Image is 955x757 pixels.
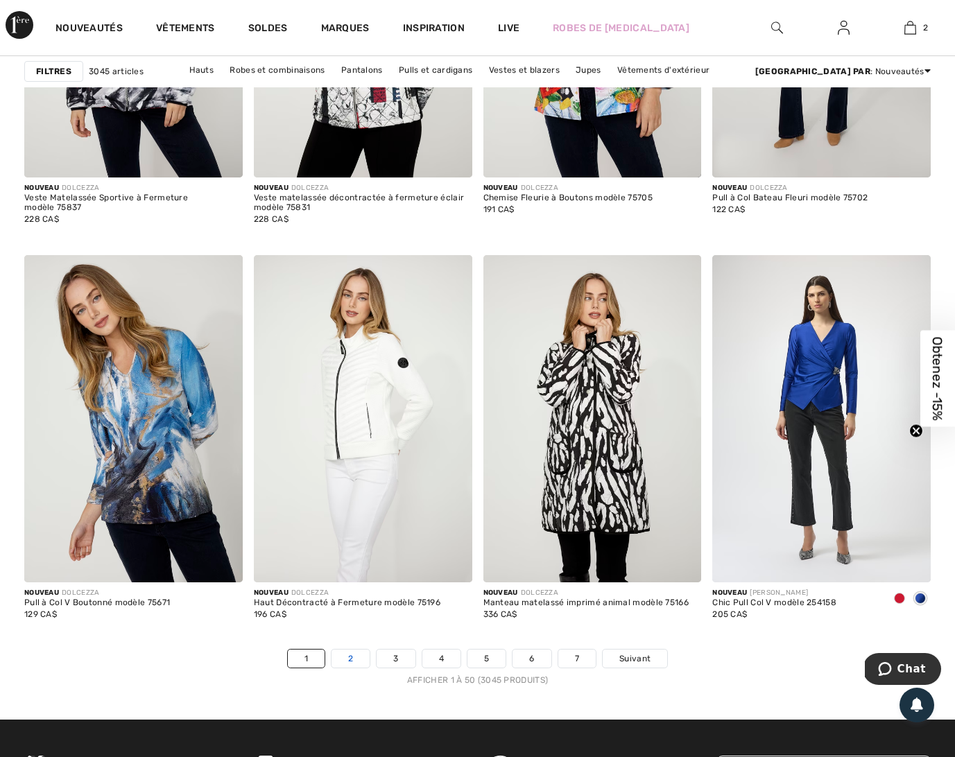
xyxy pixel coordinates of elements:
button: Close teaser [909,424,923,438]
span: Nouveau [24,589,59,597]
a: 1 [288,650,325,668]
strong: Filtres [36,65,71,78]
div: Veste matelassée décontractée à fermeture éclair modèle 75831 [254,193,472,213]
span: 228 CA$ [24,214,59,224]
a: 7 [558,650,596,668]
div: DOLCEZZA [254,183,472,193]
a: 2 [878,19,943,36]
img: Chic Pull Col V modèle 254158. Cabernet/black [712,255,931,582]
span: 129 CA$ [24,609,57,619]
a: Nouveautés [55,22,123,37]
div: : Nouveautés [755,65,931,78]
a: 6 [513,650,551,668]
img: Pull à Col V Boutonné modèle 75671. As sample [24,255,243,582]
div: Haut Décontracté à Fermeture modèle 75196 [254,598,440,608]
a: 4 [422,650,461,668]
img: 1ère Avenue [6,11,33,39]
div: [PERSON_NAME] [712,588,836,598]
a: Pantalons [334,61,390,79]
a: Soldes [248,22,288,37]
div: DOLCEZZA [254,588,440,598]
a: 5 [467,650,506,668]
img: recherche [771,19,783,36]
span: 336 CA$ [483,609,517,619]
div: DOLCEZZA [24,183,243,193]
span: Obtenez -15% [930,337,946,421]
div: Royal Sapphire 163 [910,588,931,611]
span: Suivant [619,652,651,665]
div: Manteau matelassé imprimé animal modèle 75166 [483,598,689,608]
span: Nouveau [483,589,518,597]
nav: Page navigation [24,649,931,686]
div: DOLCEZZA [712,183,868,193]
span: 228 CA$ [254,214,289,224]
a: Vêtements [156,22,215,37]
a: Robes et combinaisons [223,61,332,79]
a: Se connecter [827,19,861,37]
span: Nouveau [24,184,59,192]
a: Jupes [569,61,608,79]
img: Haut Décontracté à Fermeture modèle 75196. Off-white [254,255,472,582]
iframe: Ouvre un widget dans lequel vous pouvez chatter avec l’un de nos agents [865,653,941,688]
a: Vestes et blazers [482,61,567,79]
div: Obtenez -15%Close teaser [920,331,955,427]
span: 3045 articles [89,65,144,78]
span: Nouveau [712,184,747,192]
a: Vêtements d'extérieur [610,61,716,79]
span: 191 CA$ [483,205,515,214]
div: DOLCEZZA [483,183,653,193]
span: Nouveau [712,589,747,597]
img: Mon panier [904,19,916,36]
span: 205 CA$ [712,609,747,619]
a: Marques [321,22,370,37]
strong: [GEOGRAPHIC_DATA] par [755,67,870,76]
a: Hauts [182,61,221,79]
a: Suivant [603,650,667,668]
a: Live [498,21,519,35]
div: Chic Pull Col V modèle 254158 [712,598,836,608]
a: Pulls et cardigans [392,61,479,79]
img: Manteau matelassé imprimé animal modèle 75166. As sample [483,255,702,582]
a: 3 [377,650,415,668]
span: Nouveau [483,184,518,192]
span: 196 CA$ [254,609,286,619]
span: 2 [923,21,928,34]
div: Veste Matelassée Sportive à Fermeture modèle 75837 [24,193,243,213]
img: Mes infos [838,19,850,36]
div: Chemise Fleurie à Boutons modèle 75705 [483,193,653,203]
span: Inspiration [403,22,465,37]
div: Afficher 1 à 50 (3045 produits) [24,674,931,686]
a: 2 [332,650,370,668]
span: Nouveau [254,184,289,192]
div: Pull à Col V Boutonné modèle 75671 [24,598,170,608]
span: 122 CA$ [712,205,745,214]
div: DOLCEZZA [483,588,689,598]
div: DOLCEZZA [24,588,170,598]
div: Cabernet/black [889,588,910,611]
a: Robes de [MEDICAL_DATA] [553,21,689,35]
span: Nouveau [254,589,289,597]
div: Pull à Col Bateau Fleuri modèle 75702 [712,193,868,203]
